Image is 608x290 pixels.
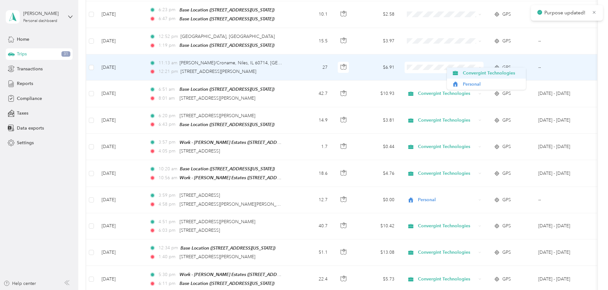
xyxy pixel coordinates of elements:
td: Sep 1 - 30, 2025 [533,134,591,160]
span: Base Location ([STREET_ADDRESS][US_STATE]) [180,43,274,48]
span: 12:21 pm [159,68,178,75]
span: 8:01 am [159,95,177,102]
span: 3:59 pm [159,192,177,199]
span: [STREET_ADDRESS][PERSON_NAME] [180,254,255,259]
span: GPS [502,143,511,150]
span: Personal [463,81,522,88]
span: Data exports [17,125,44,131]
td: -- [533,1,591,28]
span: GPS [502,90,511,97]
span: 3:57 pm [159,139,177,146]
span: Convergint Technologies [418,249,476,256]
td: $13.08 [355,239,399,266]
span: 10:56 am [159,174,177,181]
td: [DATE] [96,81,144,107]
span: GPS [502,11,511,18]
span: GPS [502,249,511,256]
span: 4:58 pm [159,201,177,208]
span: Compliance [17,95,42,102]
td: Sep 1 - 30, 2025 [533,239,591,266]
td: $10.93 [355,81,399,107]
span: 10:20 am [159,166,177,173]
span: Transactions [17,66,43,72]
td: [DATE] [96,28,144,54]
span: Base Location ([STREET_ADDRESS][US_STATE]) [180,7,274,12]
td: 15.5 [291,28,333,54]
span: [GEOGRAPHIC_DATA], [GEOGRAPHIC_DATA] [180,34,275,39]
td: Sep 1 - 30, 2025 [533,160,591,187]
td: Sep 1 - 30, 2025 [533,107,591,134]
td: 1.7 [291,134,333,160]
span: 1:19 pm [159,42,177,49]
span: GPS [502,276,511,283]
div: Help center [4,280,36,287]
span: 6:03 pm [159,227,177,234]
span: 6:43 pm [159,121,177,128]
span: 6:23 pm [159,6,177,13]
td: [DATE] [96,54,144,81]
td: $0.44 [355,134,399,160]
td: 10.1 [291,1,333,28]
span: Base Location ([STREET_ADDRESS][US_STATE]) [180,245,275,251]
span: [PERSON_NAME]/Croname, Niles, IL 60714, [GEOGRAPHIC_DATA] [180,60,316,66]
span: Convergint Technologies [418,143,476,150]
td: [DATE] [96,187,144,213]
td: 27 [291,54,333,81]
td: -- [533,28,591,54]
span: [STREET_ADDRESS] [180,148,220,154]
span: Base Location ([STREET_ADDRESS][US_STATE]) [180,122,274,127]
span: [STREET_ADDRESS] [180,228,220,233]
span: [STREET_ADDRESS][PERSON_NAME] [180,69,256,74]
td: $10.42 [355,213,399,239]
td: Sep 1 - 30, 2025 [533,213,591,239]
td: [DATE] [96,213,144,239]
td: 18.6 [291,160,333,187]
td: 40.7 [291,213,333,239]
p: Purpose updated! [544,9,587,17]
span: 6:47 pm [159,15,177,22]
td: $0.00 [355,187,399,213]
span: Base Location ([STREET_ADDRESS][US_STATE]) [180,87,274,92]
span: Personal [418,196,476,203]
td: $3.81 [355,107,399,134]
span: Convergint Technologies [418,223,476,230]
td: Sep 1 - 30, 2025 [533,81,591,107]
td: 51.1 [291,239,333,266]
td: $6.91 [355,54,399,81]
span: GPS [502,223,511,230]
span: Convergint Technologies [418,117,476,124]
span: 31 [61,51,70,57]
span: 4:51 pm [159,218,177,225]
span: Work - [PERSON_NAME] Estates ([STREET_ADDRESS][US_STATE]) [180,272,312,277]
span: [STREET_ADDRESS][PERSON_NAME] [180,113,255,118]
span: Base Location ([STREET_ADDRESS][US_STATE]) [180,281,274,286]
td: 42.7 [291,81,333,107]
td: $3.97 [355,28,399,54]
span: 4:05 pm [159,148,177,155]
span: GPS [502,170,511,177]
span: [STREET_ADDRESS][PERSON_NAME] [180,95,255,101]
td: $2.58 [355,1,399,28]
span: 6:20 pm [159,112,177,119]
span: Work - [PERSON_NAME] Estates ([STREET_ADDRESS][US_STATE]) [180,140,312,145]
td: [DATE] [96,107,144,134]
span: GPS [502,38,511,45]
span: Taxes [17,110,28,117]
span: Convergint Technologies [418,170,476,177]
span: GPS [502,64,511,71]
td: 12.7 [291,187,333,213]
td: -- [533,187,591,213]
span: Convergint Technologies [463,70,522,76]
td: -- [533,54,591,81]
div: Personal dashboard [23,19,57,23]
span: Settings [17,139,34,146]
span: Trips [17,51,27,57]
td: $4.76 [355,160,399,187]
span: [STREET_ADDRESS] [180,193,220,198]
span: Home [17,36,29,43]
span: GPS [502,196,511,203]
td: [DATE] [96,160,144,187]
span: 6:11 pm [159,280,177,287]
iframe: Everlance-gr Chat Button Frame [572,254,608,290]
span: GPS [502,117,511,124]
